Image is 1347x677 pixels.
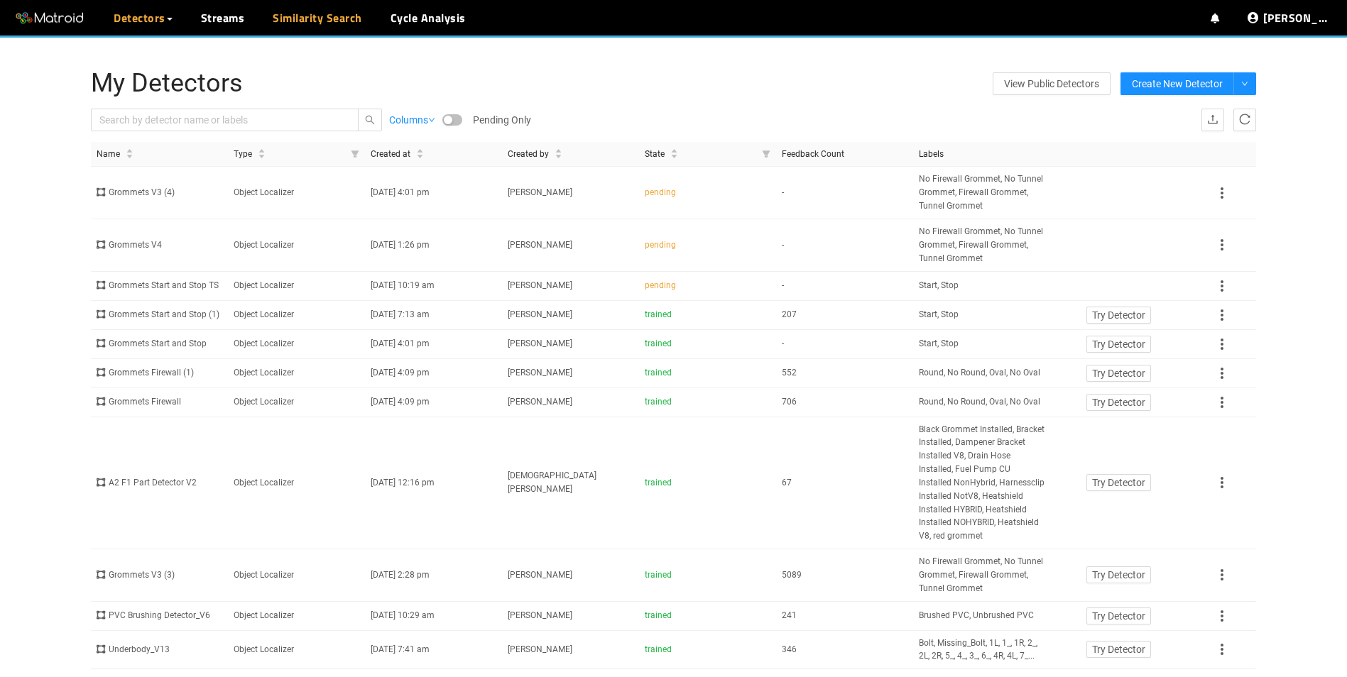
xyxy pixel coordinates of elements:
[351,150,359,158] span: filter
[473,112,531,128] span: Pending Only
[126,153,133,160] span: caret-down
[97,366,222,380] div: Grommets Firewall (1)
[97,395,222,409] div: Grommets Firewall
[234,148,252,161] span: Type
[228,417,365,550] td: Object Localizer
[1092,307,1145,323] span: Try Detector
[782,643,907,656] div: 346
[389,112,435,128] a: Columns
[508,148,549,161] span: Created by
[776,272,913,301] td: -
[97,308,222,321] div: Grommets Start and Stop (1)
[416,153,424,160] span: caret-down
[258,147,266,155] span: caret-up
[97,279,222,292] div: Grommets Start and Stop TS
[919,172,1045,213] span: No Firewall Grommet, No Tunnel Grommet, Firewall Grommet, Tunnel Grommet
[645,279,770,292] div: pending
[1201,109,1224,131] button: upload
[97,609,222,622] div: PVC Brushing Detector_V6
[919,225,1045,265] span: No Firewall Grommet, No Tunnel Grommet, Firewall Grommet, Tunnel Grommet
[371,570,430,580] span: [DATE] 2:28 pm
[645,609,770,622] div: trained
[1086,394,1151,411] button: Try Detector
[14,8,85,29] img: Matroid logo
[776,142,913,167] th: Feedback Count
[371,187,430,197] span: [DATE] 4:01 pm
[782,568,907,582] div: 5089
[782,395,907,409] div: 706
[371,309,430,319] span: [DATE] 7:13 am
[645,148,665,161] span: State
[97,148,120,161] span: Name
[1092,567,1145,583] span: Try Detector
[97,643,222,656] div: Underbody_V13
[228,330,365,359] td: Object Localizer
[670,153,678,160] span: caret-down
[782,476,907,490] div: 67
[1092,608,1145,624] span: Try Detector
[228,602,365,631] td: Object Localizer
[919,366,1040,380] span: Round, No Round, Oval, No Oval
[508,240,572,250] span: [PERSON_NAME]
[97,186,222,199] div: Grommets V3 (4)
[1120,72,1234,95] button: Create New Detector
[555,147,562,155] span: caret-up
[228,272,365,301] td: Object Localizer
[919,395,1040,409] span: Round, No Round, Oval, No Oval
[97,568,222,582] div: Grommets V3 (3)
[919,337,959,351] span: Start, Stop
[273,9,362,26] a: Similarity Search
[1233,72,1256,95] button: down
[91,70,868,98] h1: My Detectors
[97,337,222,351] div: Grommets Start and Stop
[645,568,770,582] div: trained
[782,308,907,321] div: 207
[919,637,1045,664] span: Bolt, Missing_Bolt, 1L, 1_, 1R, 2_, 2L, 2R, 5_, 4_, 3_, 6_, 4R, 4L, 7_...
[670,147,678,155] span: caret-up
[645,366,770,380] div: trained
[508,187,572,197] span: [PERSON_NAME]
[114,9,165,26] span: Detectors
[371,240,430,250] span: [DATE] 1:26 pm
[1092,336,1145,352] span: Try Detector
[428,116,435,123] span: down
[645,643,770,656] div: trained
[782,366,907,380] div: 552
[228,167,365,219] td: Object Localizer
[1207,114,1218,127] span: upload
[201,9,245,26] a: Streams
[1241,80,1248,89] span: down
[919,609,1034,622] span: Brushed PVC, Unbrushed PVC
[645,186,770,199] div: pending
[913,142,1050,167] th: Labels
[919,555,1045,595] span: No Firewall Grommet, No Tunnel Grommet, Firewall Grommet, Tunnel Grommet
[228,219,365,272] td: Object Localizer
[1004,73,1099,94] span: View Public Detectors
[371,610,435,620] span: [DATE] 10:29 am
[371,368,430,378] span: [DATE] 4:09 pm
[1086,474,1151,491] button: Try Detector
[757,142,777,167] span: filter
[359,115,381,125] span: search
[371,397,430,407] span: [DATE] 4:09 pm
[508,309,572,319] span: [PERSON_NAME]
[97,238,222,252] div: Grommets V4
[555,153,562,160] span: caret-down
[416,147,424,155] span: caret-up
[371,280,435,290] span: [DATE] 10:19 am
[228,388,365,417] td: Object Localizer
[228,301,365,330] td: Object Localizer
[776,167,913,219] td: -
[508,280,572,290] span: [PERSON_NAME]
[1092,475,1145,490] span: Try Detector
[1086,566,1151,583] button: Try Detector
[1092,642,1145,657] span: Try Detector
[645,308,770,321] div: trained
[776,330,913,359] td: -
[762,150,770,158] span: filter
[97,476,222,490] div: A2 F1 Part Detector V2
[391,9,466,26] a: Cycle Analysis
[1086,365,1151,382] button: Try Detector
[371,148,410,161] span: Created at
[99,112,337,128] input: Search by detector name or labels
